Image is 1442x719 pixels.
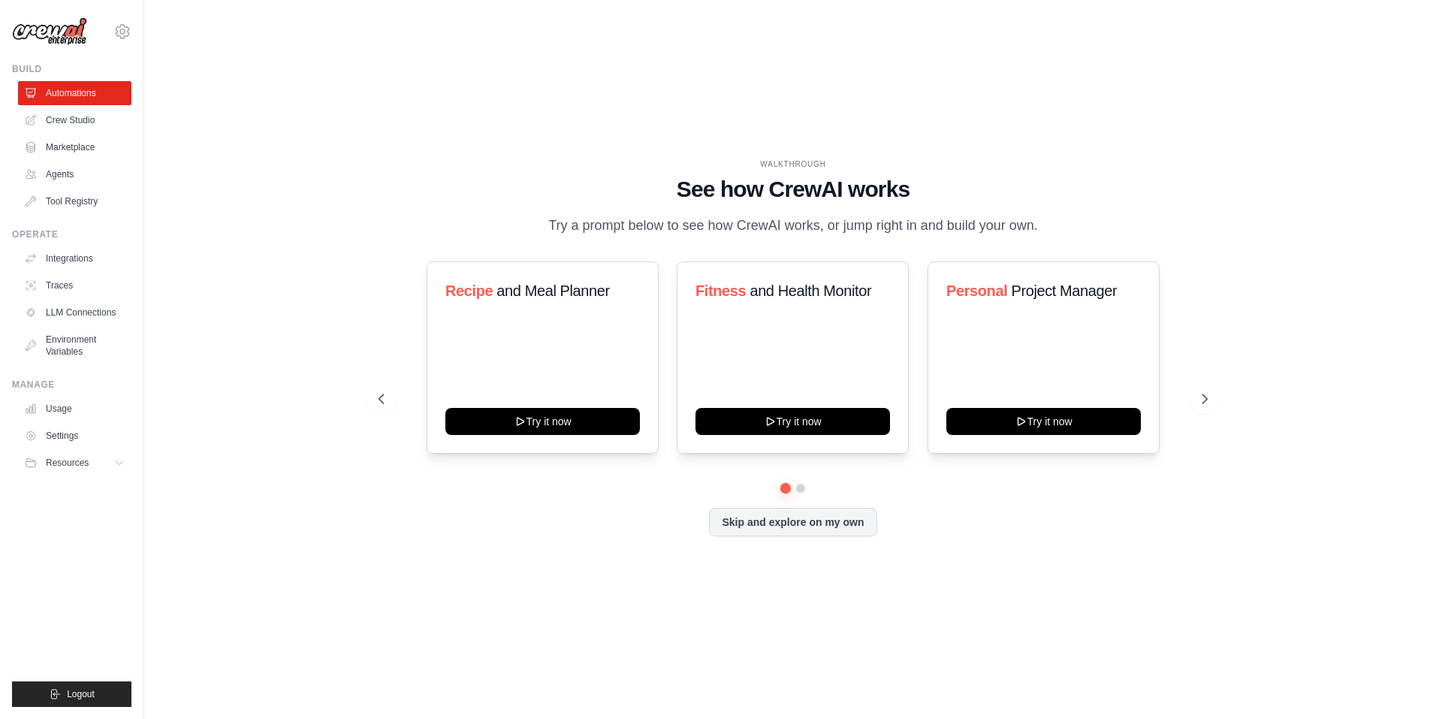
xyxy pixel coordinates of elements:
[946,408,1141,435] button: Try it now
[18,108,131,132] a: Crew Studio
[18,246,131,270] a: Integrations
[750,282,872,299] span: and Health Monitor
[12,228,131,240] div: Operate
[379,176,1208,203] h1: See how CrewAI works
[18,162,131,186] a: Agents
[18,301,131,325] a: LLM Connections
[18,135,131,159] a: Marketplace
[946,282,1007,299] span: Personal
[1011,282,1117,299] span: Project Manager
[12,379,131,391] div: Manage
[541,215,1045,237] p: Try a prompt below to see how CrewAI works, or jump right in and build your own.
[695,282,746,299] span: Fitness
[379,159,1208,170] div: WALKTHROUGH
[18,424,131,448] a: Settings
[18,397,131,421] a: Usage
[18,451,131,475] button: Resources
[18,189,131,213] a: Tool Registry
[18,273,131,298] a: Traces
[445,282,493,299] span: Recipe
[67,688,95,700] span: Logout
[445,408,640,435] button: Try it now
[695,408,890,435] button: Try it now
[12,681,131,707] button: Logout
[709,508,876,536] button: Skip and explore on my own
[12,63,131,75] div: Build
[18,81,131,105] a: Automations
[12,17,87,46] img: Logo
[46,457,89,469] span: Resources
[18,328,131,364] a: Environment Variables
[496,282,609,299] span: and Meal Planner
